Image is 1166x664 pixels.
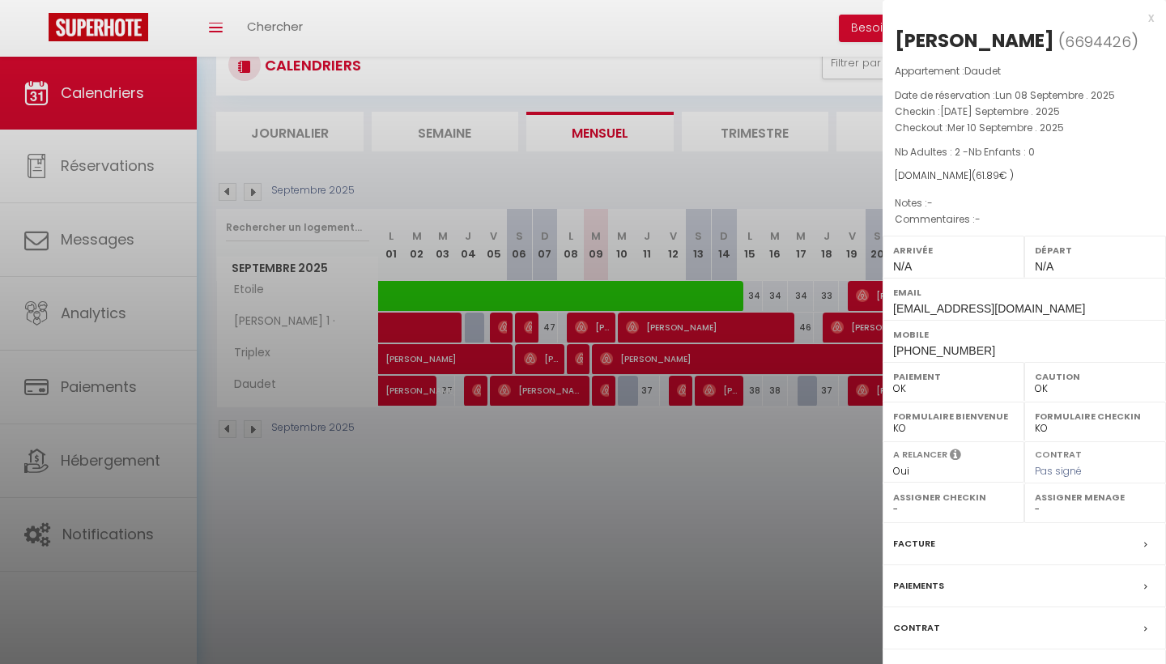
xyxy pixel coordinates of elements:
i: Sélectionner OUI si vous souhaiter envoyer les séquences de messages post-checkout [950,448,961,466]
p: Notes : [895,195,1154,211]
span: - [975,212,981,226]
label: Départ [1035,242,1155,258]
p: Commentaires : [895,211,1154,228]
span: - [927,196,933,210]
span: ( ) [1058,30,1138,53]
p: Checkout : [895,120,1154,136]
label: Paiements [893,577,944,594]
label: Formulaire Bienvenue [893,408,1014,424]
label: Facture [893,535,935,552]
label: Caution [1035,368,1155,385]
div: [DOMAIN_NAME] [895,168,1154,184]
label: Formulaire Checkin [1035,408,1155,424]
p: Date de réservation : [895,87,1154,104]
p: Appartement : [895,63,1154,79]
div: [PERSON_NAME] [895,28,1054,53]
span: Daudet [964,64,1001,78]
button: Ouvrir le widget de chat LiveChat [13,6,62,55]
span: 61.89 [976,168,999,182]
span: [EMAIL_ADDRESS][DOMAIN_NAME] [893,302,1085,315]
span: Pas signé [1035,464,1082,478]
label: Assigner Checkin [893,489,1014,505]
span: N/A [1035,260,1053,273]
span: N/A [893,260,912,273]
span: ( € ) [972,168,1014,182]
label: Paiement [893,368,1014,385]
span: [DATE] Septembre . 2025 [940,104,1060,118]
span: [PHONE_NUMBER] [893,344,995,357]
span: Mer 10 Septembre . 2025 [947,121,1064,134]
label: Contrat [1035,448,1082,458]
span: Lun 08 Septembre . 2025 [995,88,1115,102]
label: Contrat [893,619,940,636]
span: Nb Adultes : 2 - [895,145,1035,159]
span: 6694426 [1065,32,1131,52]
label: Assigner Menage [1035,489,1155,505]
span: Nb Enfants : 0 [968,145,1035,159]
label: A relancer [893,448,947,462]
div: x [883,8,1154,28]
label: Mobile [893,326,1155,343]
label: Email [893,284,1155,300]
label: Arrivée [893,242,1014,258]
p: Checkin : [895,104,1154,120]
